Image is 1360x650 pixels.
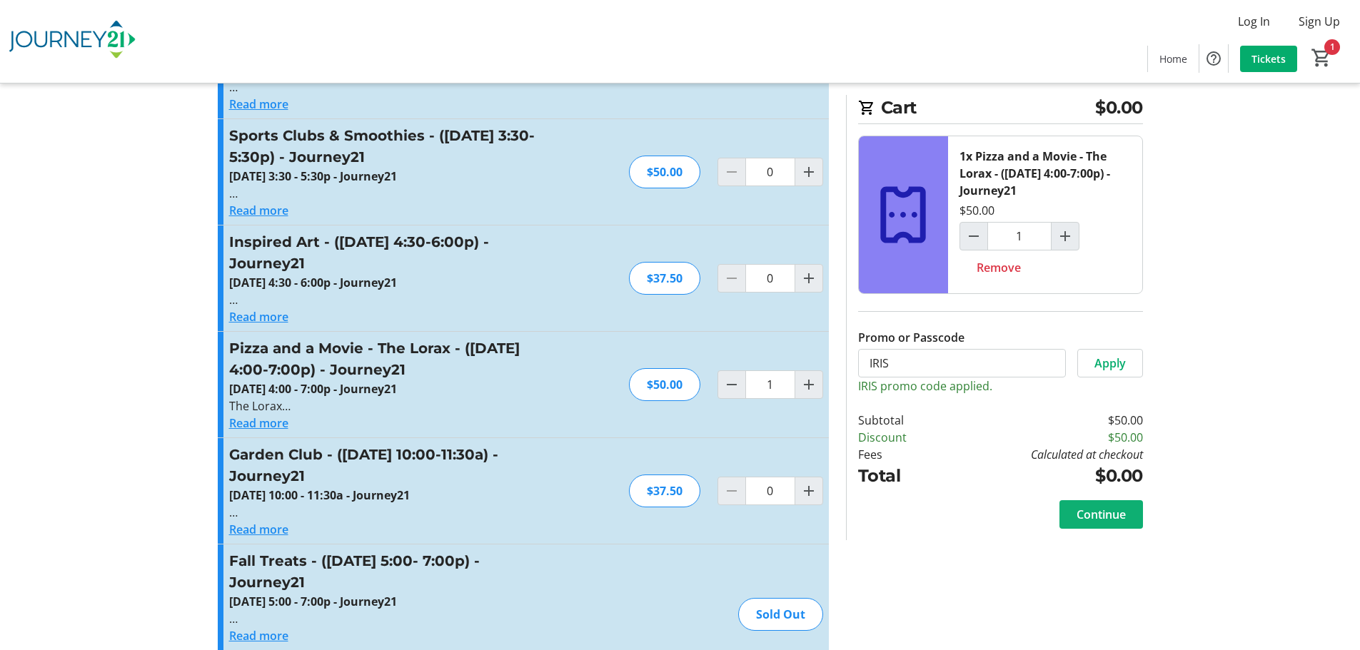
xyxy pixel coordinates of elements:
[229,96,288,113] button: Read more
[229,275,397,290] strong: [DATE] 4:30 - 6:00p - Journey21
[745,158,795,186] input: Sports Clubs & Smoothies - (September 17 - 3:30-5:30p) - Journey21 Quantity
[858,329,964,346] label: Promo or Passcode
[229,381,397,397] strong: [DATE] 4:00 - 7:00p - Journey21
[629,262,700,295] div: $37.50
[629,368,700,401] div: $50.00
[229,168,397,184] strong: [DATE] 3:30 - 5:30p - Journey21
[1240,46,1297,72] a: Tickets
[229,308,288,325] button: Read more
[858,377,1143,395] p: IRIS promo code applied.
[229,202,288,219] button: Read more
[795,158,822,186] button: Increment by one
[944,412,1142,429] td: $50.00
[1095,95,1143,121] span: $0.00
[959,253,1038,282] button: Remove
[629,474,700,507] div: $37.50
[1226,10,1281,33] button: Log In
[718,371,745,398] button: Decrement by one
[1159,51,1187,66] span: Home
[1094,355,1126,372] span: Apply
[795,371,822,398] button: Increment by one
[9,6,136,77] img: Journey21's Logo
[629,156,700,188] div: $50.00
[944,463,1142,489] td: $0.00
[1148,46,1199,72] a: Home
[858,349,1066,377] input: Enter promo or passcode
[1287,10,1351,33] button: Sign Up
[1077,506,1126,523] span: Continue
[1052,223,1079,250] button: Increment by one
[1238,13,1270,30] span: Log In
[1199,44,1228,73] button: Help
[987,222,1052,250] input: Pizza and a Movie - The Lorax - (September 19 - 4:00-7:00p) - Journey21 Quantity
[959,202,994,219] div: $50.00
[229,397,541,415] p: The Lorax
[944,429,1142,446] td: $50.00
[795,477,822,504] button: Increment by one
[959,148,1131,199] div: 1x Pizza and a Movie - The Lorax - ([DATE] 4:00-7:00p) - Journey21
[229,337,541,380] h3: Pizza and a Movie - The Lorax - ([DATE] 4:00-7:00p) - Journey21
[229,444,541,487] h3: Garden Club - ([DATE] 10:00-11:30a) - Journey21
[858,412,945,429] td: Subtotal
[858,463,945,489] td: Total
[745,477,795,505] input: Garden Club - (September 20 - 10:00-11:30a) - Journey21 Quantity
[1309,45,1334,71] button: Cart
[977,259,1021,276] span: Remove
[1251,51,1286,66] span: Tickets
[229,231,541,274] h3: Inspired Art - ([DATE] 4:30-6:00p) - Journey21
[229,125,541,168] h3: Sports Clubs & Smoothies - ([DATE] 3:30-5:30p) - Journey21
[229,521,288,538] button: Read more
[745,370,795,399] input: Pizza and a Movie - The Lorax - (September 19 - 4:00-7:00p) - Journey21 Quantity
[1299,13,1340,30] span: Sign Up
[1059,500,1143,529] button: Continue
[229,487,410,503] strong: [DATE] 10:00 - 11:30a - Journey21
[229,415,288,432] button: Read more
[738,598,823,631] div: Sold Out
[745,264,795,293] input: Inspired Art - (September 18 - 4:30-6:00p) - Journey21 Quantity
[229,627,288,644] button: Read more
[858,429,945,446] td: Discount
[795,265,822,292] button: Increment by one
[858,446,945,463] td: Fees
[229,594,397,609] strong: [DATE] 5:00 - 7:00p - Journey21
[960,223,987,250] button: Decrement by one
[229,550,541,593] h3: Fall Treats - ([DATE] 5:00- 7:00p) - Journey21
[858,95,1143,124] h2: Cart
[944,446,1142,463] td: Calculated at checkout
[1077,349,1143,377] button: Apply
